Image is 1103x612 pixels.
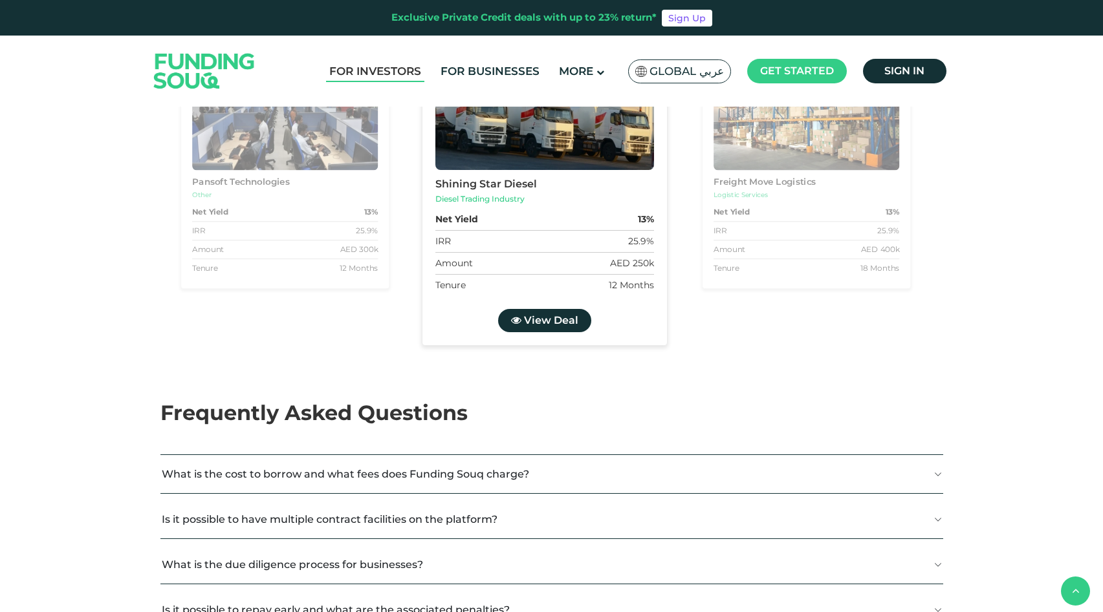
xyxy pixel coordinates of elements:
[364,206,377,218] strong: 13%
[160,545,943,584] button: What is the due diligence process for businesses?
[191,60,377,170] img: Business Image
[714,262,739,274] div: Tenure
[160,455,943,493] button: What is the cost to borrow and what fees does Funding Souq charge?
[608,279,653,292] div: 12 Months
[160,500,943,538] button: Is it possible to have multiple contract facilities on the platform?
[191,190,377,200] div: Other
[437,61,543,82] a: For Businesses
[141,38,268,103] img: Logo
[714,60,899,170] img: Business Image
[435,213,477,226] strong: Net Yield
[435,279,465,292] div: Tenure
[391,10,657,25] div: Exclusive Private Credit deals with up to 23% return*
[861,244,900,255] div: AED 400k
[356,225,378,237] div: 25.9%
[860,262,899,274] div: 18 Months
[435,235,450,248] div: IRR
[191,225,204,237] div: IRR
[435,41,653,170] img: Business Image
[714,190,899,200] div: Logistic Services
[662,10,712,26] a: Sign Up
[650,64,724,79] span: Global عربي
[760,65,834,77] span: Get started
[340,244,378,255] div: AED 300k
[714,225,726,237] div: IRR
[635,66,647,77] img: SA Flag
[714,244,745,255] div: Amount
[435,257,472,270] div: Amount
[191,262,217,274] div: Tenure
[628,235,653,248] div: 25.9%
[497,309,591,332] a: View Deal
[714,176,899,189] div: Freight Move Logistics
[877,225,899,237] div: 25.9%
[191,176,377,189] div: Pansoft Technologies
[886,206,899,218] strong: 13%
[191,244,223,255] div: Amount
[339,262,378,274] div: 12 Months
[637,213,653,226] strong: 13%
[1061,576,1090,606] button: back
[435,193,653,205] div: Diesel Trading Industry
[523,314,578,326] span: View Deal
[326,61,424,82] a: For Investors
[609,257,653,270] div: AED 250k
[435,176,653,192] div: Shining Star Diesel
[863,59,946,83] a: Sign in
[160,400,468,425] span: Frequently Asked Questions
[884,65,924,77] span: Sign in
[714,206,750,218] strong: Net Yield
[191,206,228,218] strong: Net Yield
[559,65,593,78] span: More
